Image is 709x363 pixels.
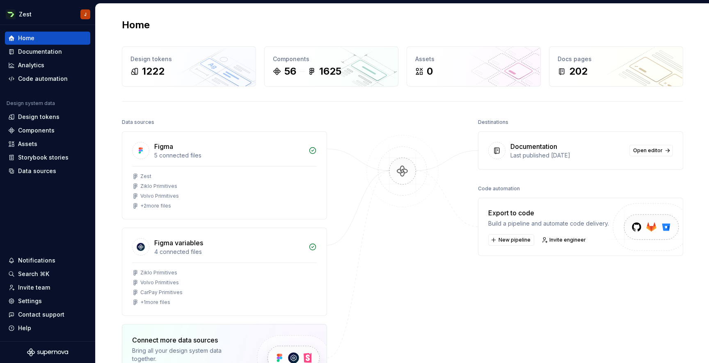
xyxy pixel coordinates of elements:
[140,203,171,209] div: + 2 more files
[84,11,87,18] div: J
[5,110,90,123] a: Design tokens
[19,10,32,18] div: Zest
[140,193,179,199] div: Volvo Primitives
[273,55,390,63] div: Components
[558,55,675,63] div: Docs pages
[18,310,64,319] div: Contact support
[415,55,532,63] div: Assets
[18,283,50,292] div: Invite team
[5,59,90,72] a: Analytics
[132,335,243,345] div: Connect more data sources
[319,65,341,78] div: 1625
[6,9,16,19] img: 845e64b5-cf6c-40e8-a5f3-aaa2a69d7a99.png
[140,289,183,296] div: CarPay Primitives
[478,183,520,194] div: Code automation
[407,46,541,87] a: Assets0
[140,183,177,189] div: Ziklo Primitives
[5,254,90,267] button: Notifications
[122,131,327,219] a: Figma5 connected filesZestZiklo PrimitivesVolvo Primitives+2more files
[427,65,433,78] div: 0
[5,151,90,164] a: Storybook stories
[284,65,296,78] div: 56
[5,164,90,178] a: Data sources
[18,34,34,42] div: Home
[264,46,398,87] a: Components561625
[478,116,508,128] div: Destinations
[499,237,531,243] span: New pipeline
[5,322,90,335] button: Help
[5,281,90,294] a: Invite team
[132,347,243,363] div: Bring all your design system data together.
[488,208,609,218] div: Export to code
[18,324,31,332] div: Help
[5,45,90,58] a: Documentation
[549,237,586,243] span: Invite engineer
[27,348,68,356] svg: Supernova Logo
[122,18,150,32] h2: Home
[18,297,42,305] div: Settings
[5,295,90,308] a: Settings
[18,75,68,83] div: Code automation
[18,270,49,278] div: Search ⌘K
[633,147,663,154] span: Open editor
[154,151,304,160] div: 5 connected files
[122,46,256,87] a: Design tokens1222
[488,234,534,246] button: New pipeline
[488,219,609,228] div: Build a pipeline and automate code delivery.
[510,142,557,151] div: Documentation
[18,153,69,162] div: Storybook stories
[140,173,151,180] div: Zest
[154,238,203,248] div: Figma variables
[18,126,55,135] div: Components
[569,65,588,78] div: 202
[549,46,683,87] a: Docs pages202
[154,142,173,151] div: Figma
[122,228,327,316] a: Figma variables4 connected filesZiklo PrimitivesVolvo PrimitivesCarPay Primitives+1more files
[18,48,62,56] div: Documentation
[154,248,304,256] div: 4 connected files
[5,124,90,137] a: Components
[5,137,90,151] a: Assets
[539,234,590,246] a: Invite engineer
[140,279,179,286] div: Volvo Primitives
[140,269,177,276] div: Ziklo Primitives
[18,113,59,121] div: Design tokens
[18,61,44,69] div: Analytics
[5,267,90,281] button: Search ⌘K
[5,72,90,85] a: Code automation
[130,55,247,63] div: Design tokens
[18,140,37,148] div: Assets
[142,65,165,78] div: 1222
[2,5,94,23] button: ZestJ
[510,151,624,160] div: Last published [DATE]
[629,145,673,156] a: Open editor
[18,256,55,265] div: Notifications
[7,100,55,107] div: Design system data
[122,116,154,128] div: Data sources
[140,299,170,306] div: + 1 more files
[5,32,90,45] a: Home
[5,308,90,321] button: Contact support
[18,167,56,175] div: Data sources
